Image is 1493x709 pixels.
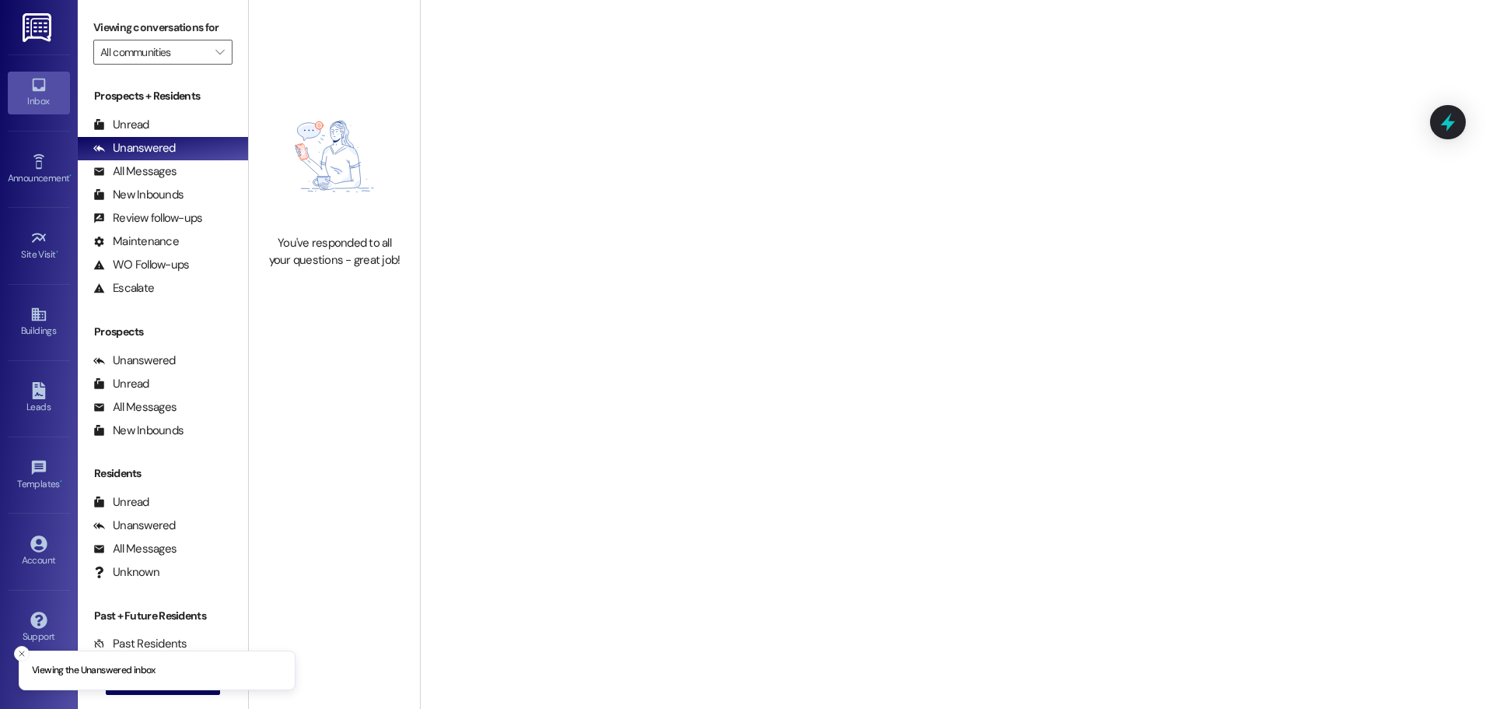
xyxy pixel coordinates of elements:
[93,541,177,557] div: All Messages
[78,465,248,482] div: Residents
[78,608,248,624] div: Past + Future Residents
[93,210,202,226] div: Review follow-ups
[266,86,403,227] img: empty-state
[60,476,62,487] span: •
[93,399,177,416] div: All Messages
[93,140,176,156] div: Unanswered
[8,301,70,343] a: Buildings
[93,518,176,534] div: Unanswered
[8,607,70,649] a: Support
[93,423,184,439] div: New Inbounds
[93,494,149,511] div: Unread
[8,225,70,267] a: Site Visit •
[14,646,30,662] button: Close toast
[8,531,70,573] a: Account
[69,170,72,181] span: •
[78,324,248,340] div: Prospects
[93,187,184,203] div: New Inbounds
[215,46,224,58] i: 
[93,16,233,40] label: Viewing conversations for
[93,564,159,581] div: Unknown
[78,88,248,104] div: Prospects + Residents
[56,247,58,258] span: •
[93,257,189,273] div: WO Follow-ups
[93,233,179,250] div: Maintenance
[100,40,208,65] input: All communities
[8,377,70,419] a: Leads
[32,664,156,678] p: Viewing the Unanswered inbox
[8,72,70,114] a: Inbox
[93,117,149,133] div: Unread
[93,163,177,180] div: All Messages
[23,13,54,42] img: ResiDesk Logo
[266,235,403,269] div: You've responded to all your questions - great job!
[8,455,70,497] a: Templates •
[93,376,149,392] div: Unread
[93,280,154,297] div: Escalate
[93,353,176,369] div: Unanswered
